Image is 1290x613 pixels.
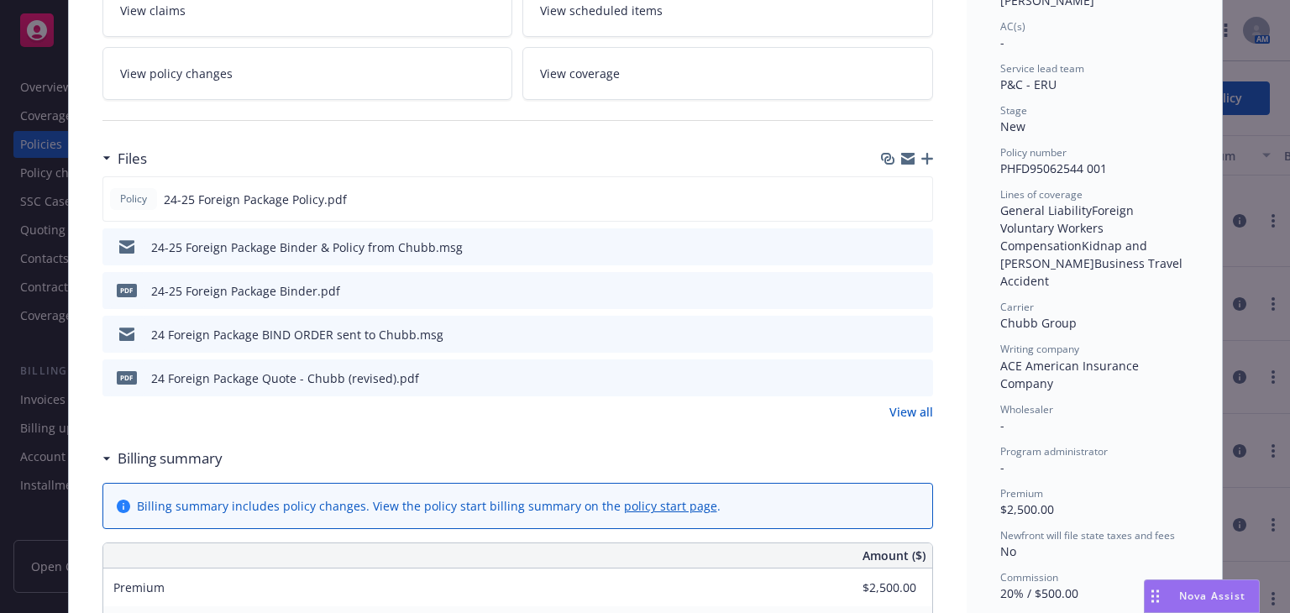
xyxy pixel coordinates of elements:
[624,498,717,514] a: policy start page
[1000,76,1057,92] span: P&C - ERU
[1000,19,1025,34] span: AC(s)
[151,238,463,256] div: 24-25 Foreign Package Binder & Policy from Chubb.msg
[540,2,663,19] span: View scheduled items
[1000,585,1078,601] span: 20% / $500.00
[1000,300,1034,314] span: Carrier
[1000,570,1058,584] span: Commission
[884,326,898,343] button: download file
[911,326,926,343] button: preview file
[1000,202,1137,254] span: Foreign Voluntary Workers Compensation
[113,579,165,595] span: Premium
[1000,402,1053,417] span: Wholesaler
[1000,444,1108,458] span: Program administrator
[1144,579,1260,613] button: Nova Assist
[117,371,137,384] span: pdf
[884,191,897,208] button: download file
[911,369,926,387] button: preview file
[884,238,898,256] button: download file
[1000,486,1043,500] span: Premium
[522,47,933,100] a: View coverage
[863,547,926,564] span: Amount ($)
[884,282,898,300] button: download file
[1000,358,1142,391] span: ACE American Insurance Company
[137,497,721,515] div: Billing summary includes policy changes. View the policy start billing summary on the .
[911,282,926,300] button: preview file
[1179,589,1245,603] span: Nova Assist
[1000,34,1004,50] span: -
[884,369,898,387] button: download file
[1000,118,1025,134] span: New
[910,191,926,208] button: preview file
[1000,160,1107,176] span: PHFD95062544 001
[102,47,513,100] a: View policy changes
[1000,501,1054,517] span: $2,500.00
[164,191,347,208] span: 24-25 Foreign Package Policy.pdf
[1000,528,1175,542] span: Newfront will file state taxes and fees
[117,284,137,296] span: pdf
[117,191,150,207] span: Policy
[118,448,223,469] h3: Billing summary
[151,326,443,343] div: 24 Foreign Package BIND ORDER sent to Chubb.msg
[1000,315,1077,331] span: Chubb Group
[1145,580,1166,612] div: Drag to move
[102,448,223,469] div: Billing summary
[1000,459,1004,475] span: -
[151,282,340,300] div: 24-25 Foreign Package Binder.pdf
[1000,187,1083,202] span: Lines of coverage
[1000,255,1186,289] span: Business Travel Accident
[889,403,933,421] a: View all
[151,369,419,387] div: 24 Foreign Package Quote - Chubb (revised).pdf
[1000,202,1092,218] span: General Liability
[120,65,233,82] span: View policy changes
[118,148,147,170] h3: Files
[1000,238,1151,271] span: Kidnap and [PERSON_NAME]
[120,2,186,19] span: View claims
[1000,61,1084,76] span: Service lead team
[1000,145,1067,160] span: Policy number
[1000,103,1027,118] span: Stage
[540,65,620,82] span: View coverage
[1000,417,1004,433] span: -
[102,148,147,170] div: Files
[1000,543,1016,559] span: No
[1000,342,1079,356] span: Writing company
[911,238,926,256] button: preview file
[817,575,926,600] input: 0.00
